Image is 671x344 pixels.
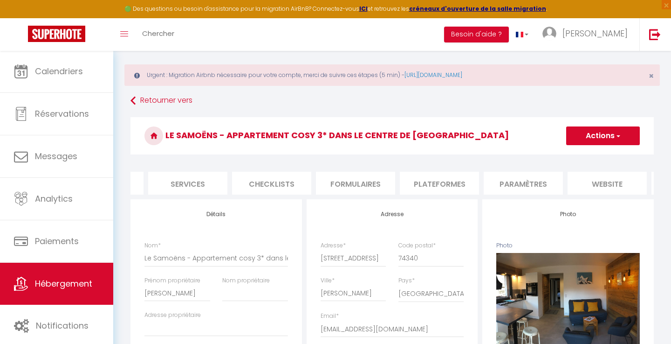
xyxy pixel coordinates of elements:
button: Actions [566,126,640,145]
li: Services [148,172,227,195]
div: Urgent : Migration Airbnb nécessaire pour votre compte, merci de suivre ces étapes (5 min) - [124,64,660,86]
a: ... [PERSON_NAME] [535,18,639,51]
a: Chercher [135,18,181,51]
img: ... [542,27,556,41]
h3: Le Samoëns - Appartement cosy 3* dans le centre de [GEOGRAPHIC_DATA] [130,117,654,154]
button: Close [649,72,654,80]
button: Ouvrir le widget de chat LiveChat [7,4,35,32]
img: Super Booking [28,26,85,42]
label: Adresse propriétaire [144,311,201,320]
button: Besoin d'aide ? [444,27,509,42]
label: Code postal [398,241,436,250]
li: Plateformes [400,172,479,195]
label: Adresse [321,241,346,250]
span: [PERSON_NAME] [562,28,628,39]
li: website [568,172,647,195]
li: Paramètres [484,172,563,195]
span: Analytics [35,193,73,204]
h4: Photo [496,211,640,218]
span: Chercher [142,28,174,38]
span: Réservations [35,108,89,119]
h4: Détails [144,211,288,218]
a: [URL][DOMAIN_NAME] [404,71,462,79]
span: Paiements [35,235,79,247]
label: Pays [398,276,415,285]
h4: Adresse [321,211,464,218]
label: Email [321,312,339,321]
span: Calendriers [35,65,83,77]
a: ICI [359,5,368,13]
span: Hébergement [35,278,92,289]
label: Prénom propriétaire [144,276,200,285]
span: × [649,70,654,82]
span: Notifications [36,320,89,331]
a: créneaux d'ouverture de la salle migration [409,5,546,13]
label: Ville [321,276,335,285]
span: Messages [35,150,77,162]
li: Formulaires [316,172,395,195]
label: Nom propriétaire [222,276,270,285]
label: Nom [144,241,161,250]
li: Checklists [232,172,311,195]
a: Retourner vers [130,92,654,109]
label: Photo [496,241,513,250]
img: logout [649,28,661,40]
